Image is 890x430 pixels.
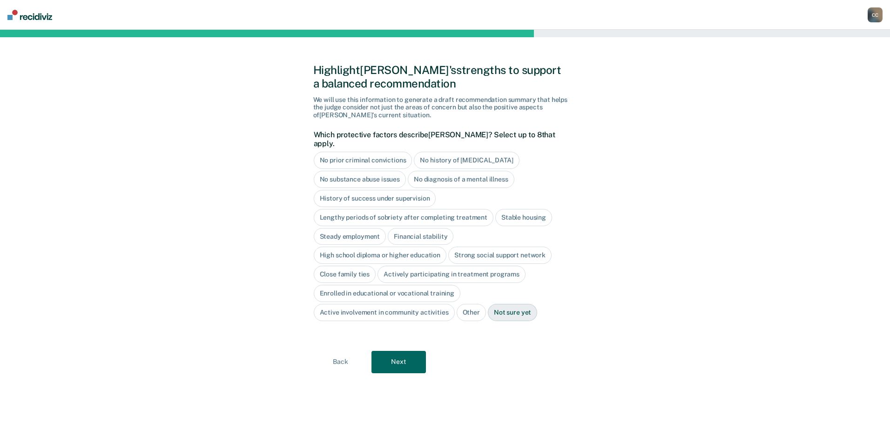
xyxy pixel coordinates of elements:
div: Actively participating in treatment programs [378,266,526,283]
div: Active involvement in community activities [314,304,455,321]
div: Close family ties [314,266,376,283]
div: We will use this information to generate a draft recommendation summary that helps the judge cons... [313,96,577,119]
div: Lengthy periods of sobriety after completing treatment [314,209,493,226]
div: Other [457,304,486,321]
div: Stable housing [495,209,552,226]
div: Strong social support network [448,247,552,264]
div: Enrolled in educational or vocational training [314,285,461,302]
div: No prior criminal convictions [314,152,412,169]
div: Steady employment [314,228,386,245]
div: No history of [MEDICAL_DATA] [414,152,519,169]
button: Back [313,351,368,373]
div: Financial stability [388,228,453,245]
div: No diagnosis of a mental illness [408,171,514,188]
div: Highlight [PERSON_NAME]'s strengths to support a balanced recommendation [313,63,577,90]
button: Next [371,351,426,373]
div: C C [868,7,883,22]
label: Which protective factors describe [PERSON_NAME] ? Select up to 8 that apply. [314,130,572,148]
img: Recidiviz [7,10,52,20]
div: No substance abuse issues [314,171,406,188]
div: Not sure yet [488,304,537,321]
div: High school diploma or higher education [314,247,447,264]
div: History of success under supervision [314,190,436,207]
button: CC [868,7,883,22]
